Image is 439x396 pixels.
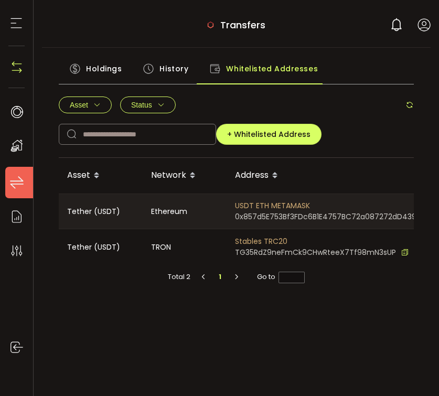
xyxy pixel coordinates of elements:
[168,270,190,284] span: Total 2
[257,270,305,284] span: Go to
[67,206,120,218] span: Tether (USDT)
[220,18,265,32] span: Transfers
[151,206,187,218] span: Ethereum
[235,236,409,247] span: Stables TRC20
[235,211,421,222] span: 0x857d5E753Bf3FDc6B1E4757BC72a087272dD4397
[235,247,396,258] span: TG35RdZ9neFmCk9CHwRteeX7Tf98mN3sUP
[151,241,171,253] span: TRON
[120,97,176,113] button: Status
[387,346,439,396] iframe: Chat Widget
[159,58,188,79] span: History
[227,167,436,185] div: Address
[59,167,143,185] div: Asset
[235,200,434,211] span: USDT ETH METAMASK
[216,124,322,145] button: + Whitelisted Address
[86,58,122,79] span: Holdings
[131,101,152,109] span: Status
[67,241,120,253] span: Tether (USDT)
[227,129,310,140] span: + Whitelisted Address
[215,271,226,283] li: 1
[143,167,227,185] div: Network
[9,59,25,75] img: N4P5cjLOiQAAAABJRU5ErkJggg==
[226,58,318,79] span: Whitelisted Addresses
[59,97,112,113] button: Asset
[70,101,88,109] span: Asset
